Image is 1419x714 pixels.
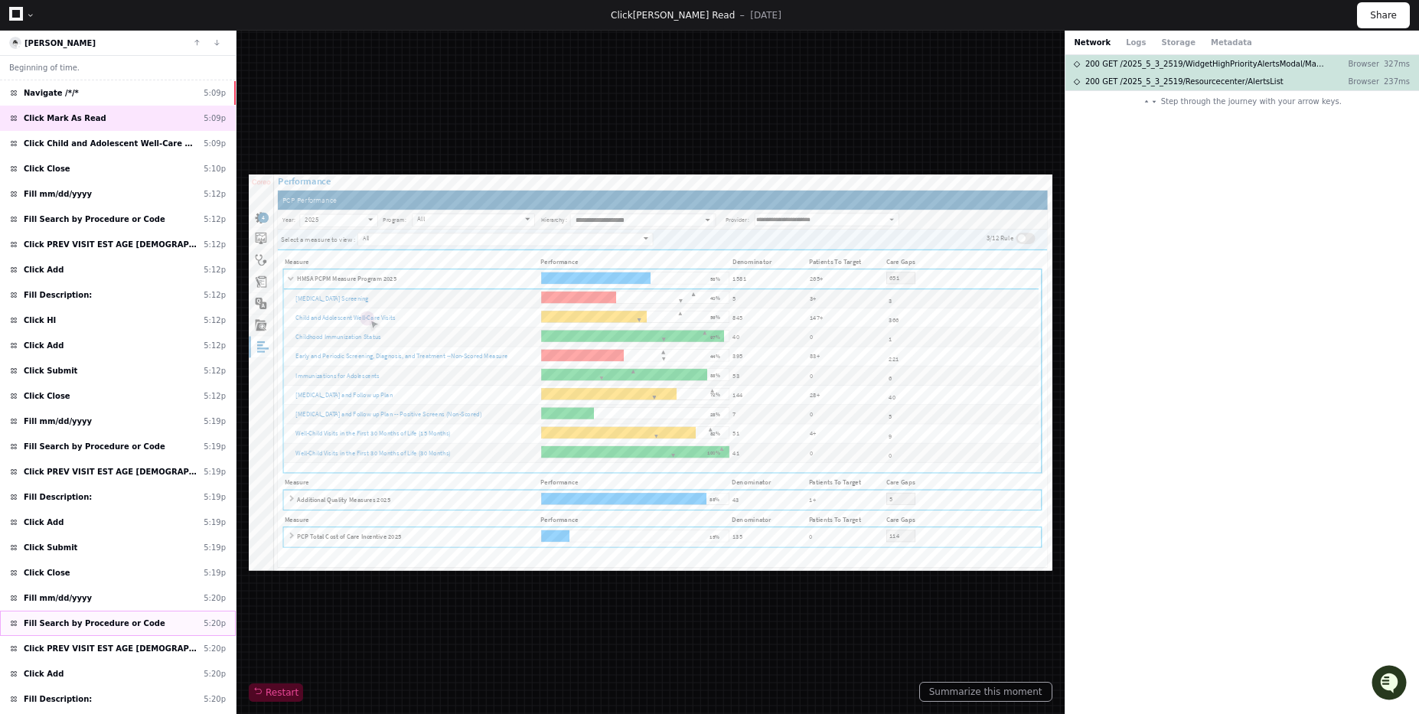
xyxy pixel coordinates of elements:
[462,132,744,144] span: Performance
[204,365,226,377] div: 5:12p
[204,517,226,528] div: 5:19p
[1010,369,1127,399] div: 5
[260,119,279,137] button: Start new chat
[5,8,34,16] img: Coreo_200px-minimized.png
[1010,430,1127,460] div: 0
[765,481,865,494] span: Denominator
[767,155,883,177] div: 1581
[74,220,233,233] a: Child and Adolescent Well-Care Visits
[24,289,92,301] span: Fill Description:
[889,399,1005,422] div: 4+
[204,315,226,326] div: 5:12p
[204,491,226,503] div: 5:19p
[766,132,866,144] span: Denominator
[204,542,226,553] div: 5:19p
[204,592,226,604] div: 5:20p
[765,540,827,553] span: Denominator
[767,216,883,238] div: 845
[204,693,226,705] div: 5:20p
[15,61,279,86] div: Welcome
[24,264,64,275] span: Click Add
[24,138,197,149] span: Click Child and Adolescent Well-Care Visits
[74,251,210,264] a: Childhood Immunization Status
[74,435,320,448] a: Well-Child Visits in the First 30 Months of Life (30 Months)
[267,64,279,77] label: All
[888,132,987,144] span: Patients To Target
[1336,76,1379,87] p: Browser
[1126,37,1146,48] button: Logs
[57,481,440,494] span: Measure
[1010,338,1127,368] div: 40
[767,277,883,299] div: 395
[24,592,92,604] span: Fill mm/dd/yyyy
[57,540,95,553] span: Measure
[889,308,1005,330] div: 0
[731,374,747,385] text: 28%
[46,4,1265,18] h1: Performance
[204,567,226,579] div: 5:19p
[204,668,226,680] div: 5:20p
[633,10,736,21] span: [PERSON_NAME] Read
[24,668,64,680] span: Click Add
[1010,308,1127,337] div: 6
[463,67,509,78] label: Hierarchy :
[204,264,226,275] div: 5:12p
[1379,76,1410,87] p: 237ms
[889,216,1005,238] div: 147+
[1161,37,1195,48] button: Storage
[24,188,92,200] span: Fill mm/dd/yyyy
[1075,37,1111,48] button: Network
[15,114,43,142] img: 1756235613930-3d25f9e4-fa56-45dd-b3ad-e072dfbd1548
[204,416,226,427] div: 5:19p
[889,369,1005,391] div: 0
[611,10,633,21] span: Click
[1169,94,1212,108] label: 3/12 Rule
[24,517,64,528] span: Click Add
[731,282,747,293] text: 44%
[24,390,70,402] span: Click Close
[213,67,259,78] label: Program :
[9,62,80,73] span: Beginning of time.
[889,277,1005,299] div: 83+
[750,9,781,21] p: [DATE]
[11,38,21,48] img: 6.svg
[1161,96,1342,107] span: Step through the journey with your arrow keys.
[767,185,883,207] div: 5
[755,67,801,78] label: Provider :
[204,390,226,402] div: 5:12p
[24,491,92,503] span: Fill Description:
[15,60,31,77] div: 4
[204,163,226,174] div: 5:10p
[24,693,92,705] span: Fill Description:
[204,643,226,654] div: 5:20p
[1010,563,1056,582] div: 114
[24,567,70,579] span: Click Close
[57,132,440,144] span: Measure
[1010,185,1127,215] div: 3
[888,563,1005,585] div: 0
[77,504,458,527] h2: Additional Quality Measures 2025
[77,563,458,585] h2: PCP Total Cost of Care Incentive 2025
[1211,37,1252,48] button: Metadata
[1010,481,1110,494] span: Care Gaps
[204,441,226,452] div: 5:19p
[1015,70,1023,73] img: carat-down.svg
[767,308,883,330] div: 53
[74,404,320,417] a: Well-Child Visits in the First 30 Months of Life (15 Months)
[889,246,1005,269] div: 0
[24,214,165,225] span: Fill Search by Procedure or Code
[24,163,70,174] span: Click Close
[24,112,106,124] span: Click Mark As Read
[731,221,747,232] text: 56%
[204,112,226,124] div: 5:09p
[888,504,1005,527] div: 1+
[889,430,1005,452] div: 0
[731,191,747,201] text: 40%
[889,338,1005,360] div: 28+
[24,618,165,629] span: Fill Search by Procedure or Code
[731,405,747,416] text: 82%
[24,441,165,452] span: Fill Search by Procedure or Code
[15,15,46,46] img: PlayerZero
[24,542,77,553] span: Click Submit
[731,252,747,262] text: 97%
